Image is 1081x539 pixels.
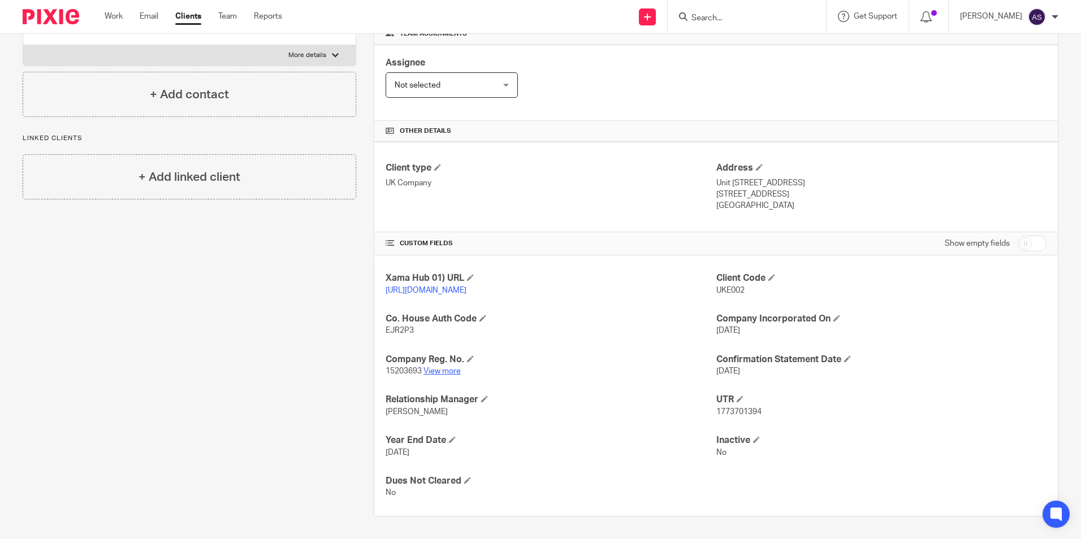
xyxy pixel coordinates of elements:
[386,434,716,446] h4: Year End Date
[386,489,396,497] span: No
[395,81,440,89] span: Not selected
[386,58,425,67] span: Assignee
[386,239,716,248] h4: CUSTOM FIELDS
[150,86,229,103] h4: + Add contact
[218,11,237,22] a: Team
[945,238,1010,249] label: Show empty fields
[716,394,1047,406] h4: UTR
[105,11,123,22] a: Work
[386,162,716,174] h4: Client type
[386,354,716,366] h4: Company Reg. No.
[386,408,448,416] span: [PERSON_NAME]
[1028,8,1046,26] img: svg%3E
[716,327,740,334] span: [DATE]
[716,408,762,416] span: 1773701394
[288,51,326,60] p: More details
[716,367,740,375] span: [DATE]
[23,134,356,143] p: Linked clients
[716,200,1047,211] p: [GEOGRAPHIC_DATA]
[854,12,897,20] span: Get Support
[716,272,1047,284] h4: Client Code
[140,11,158,22] a: Email
[716,449,727,457] span: No
[386,367,422,375] span: 15203693
[716,313,1047,325] h4: Company Incorporated On
[716,434,1047,446] h4: Inactive
[386,449,409,457] span: [DATE]
[386,177,716,189] p: UK Company
[23,9,79,24] img: Pixie
[386,313,716,325] h4: Co. House Auth Code
[716,286,745,294] span: UKE002
[386,272,716,284] h4: Xama Hub 01) URL
[386,327,414,334] span: EJR2P3
[386,394,716,406] h4: Relationship Manager
[254,11,282,22] a: Reports
[400,127,451,136] span: Other details
[386,475,716,487] h4: Dues Not Cleared
[716,189,1047,200] p: [STREET_ADDRESS]
[716,177,1047,189] p: Unit [STREET_ADDRESS]
[716,354,1047,366] h4: Confirmation Statement Date
[960,11,1022,22] p: [PERSON_NAME]
[386,286,466,294] a: [URL][DOMAIN_NAME]
[716,162,1047,174] h4: Address
[423,367,461,375] a: View more
[139,168,240,186] h4: + Add linked client
[690,14,792,24] input: Search
[175,11,201,22] a: Clients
